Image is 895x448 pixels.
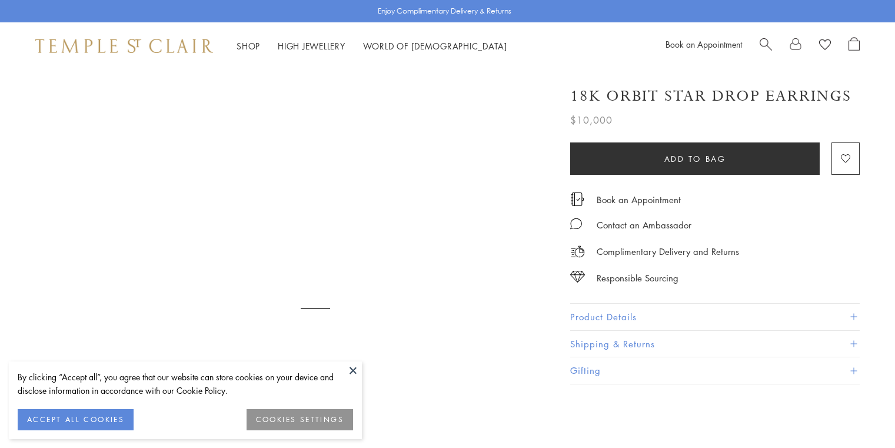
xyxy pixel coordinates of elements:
div: By clicking “Accept all”, you agree that our website can store cookies on your device and disclos... [18,370,353,397]
nav: Main navigation [237,39,507,54]
div: Responsible Sourcing [597,271,678,286]
a: High JewelleryHigh Jewellery [278,40,345,52]
h1: 18K Orbit Star Drop Earrings [570,86,851,107]
a: View Wishlist [819,37,831,55]
a: Open Shopping Bag [849,37,860,55]
span: $10,000 [570,112,613,128]
img: Temple St. Clair [35,39,213,53]
img: icon_appointment.svg [570,193,584,206]
p: Enjoy Complimentary Delivery & Returns [378,5,511,17]
button: Gifting [570,357,860,384]
a: Book an Appointment [597,193,681,206]
a: World of [DEMOGRAPHIC_DATA]World of [DEMOGRAPHIC_DATA] [363,40,507,52]
button: Product Details [570,304,860,330]
p: Complimentary Delivery and Returns [597,244,739,259]
span: Add to bag [664,152,726,165]
a: Search [760,37,772,55]
button: Shipping & Returns [570,331,860,357]
a: Book an Appointment [666,38,742,50]
div: Contact an Ambassador [597,218,691,233]
button: Add to bag [570,142,820,175]
a: ShopShop [237,40,260,52]
img: icon_sourcing.svg [570,271,585,283]
button: COOKIES SETTINGS [247,409,353,430]
button: ACCEPT ALL COOKIES [18,409,134,430]
img: icon_delivery.svg [570,244,585,259]
img: MessageIcon-01_2.svg [570,218,582,230]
